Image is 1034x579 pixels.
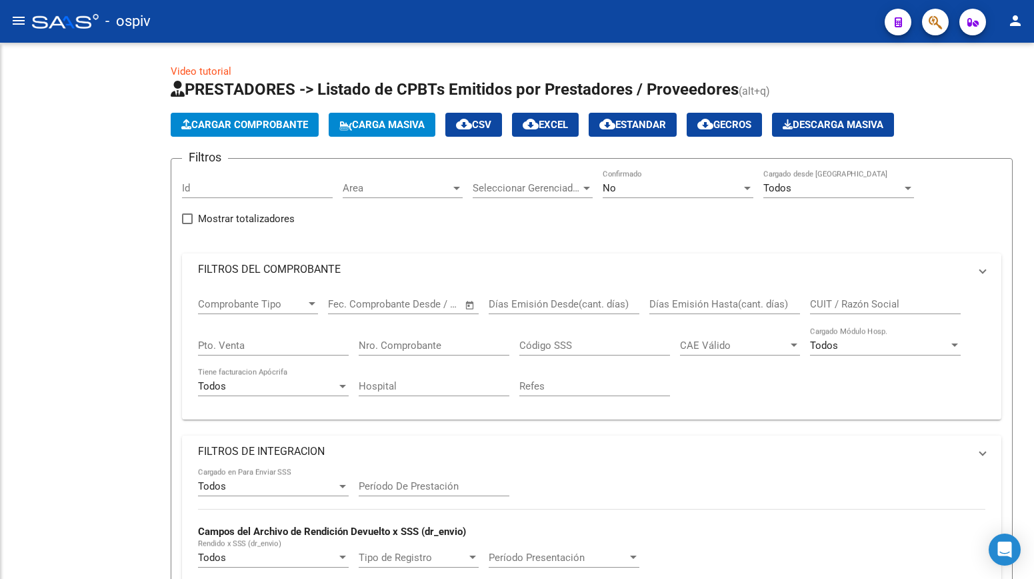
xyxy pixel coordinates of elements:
[198,211,295,227] span: Mostrar totalizadores
[328,298,382,310] input: Fecha inicio
[989,534,1021,566] div: Open Intercom Messenger
[697,119,751,131] span: Gecros
[198,380,226,392] span: Todos
[198,444,969,459] mat-panel-title: FILTROS DE INTEGRACION
[456,119,491,131] span: CSV
[198,262,969,277] mat-panel-title: FILTROS DEL COMPROBANTE
[523,116,539,132] mat-icon: cloud_download
[473,182,581,194] span: Seleccionar Gerenciador
[1007,13,1023,29] mat-icon: person
[182,148,228,167] h3: Filtros
[394,298,459,310] input: Fecha fin
[11,13,27,29] mat-icon: menu
[359,552,467,564] span: Tipo de Registro
[463,298,478,313] button: Open calendar
[339,119,425,131] span: Carga Masiva
[198,480,226,492] span: Todos
[680,340,788,352] span: CAE Válido
[329,113,435,137] button: Carga Masiva
[343,182,451,194] span: Area
[105,7,151,36] span: - ospiv
[523,119,568,131] span: EXCEL
[603,182,616,194] span: No
[456,116,472,132] mat-icon: cloud_download
[171,113,319,137] button: Cargar Comprobante
[171,65,231,77] a: Video tutorial
[512,113,579,137] button: EXCEL
[198,298,306,310] span: Comprobante Tipo
[697,116,713,132] mat-icon: cloud_download
[783,119,883,131] span: Descarga Masiva
[182,285,1001,420] div: FILTROS DEL COMPROBANTE
[599,119,666,131] span: Estandar
[182,436,1001,468] mat-expansion-panel-header: FILTROS DE INTEGRACION
[181,119,308,131] span: Cargar Comprobante
[687,113,762,137] button: Gecros
[763,182,791,194] span: Todos
[445,113,502,137] button: CSV
[589,113,677,137] button: Estandar
[599,116,615,132] mat-icon: cloud_download
[198,526,466,538] strong: Campos del Archivo de Rendición Devuelto x SSS (dr_envio)
[171,80,739,99] span: PRESTADORES -> Listado de CPBTs Emitidos por Prestadores / Proveedores
[772,113,894,137] app-download-masive: Descarga masiva de comprobantes (adjuntos)
[182,253,1001,285] mat-expansion-panel-header: FILTROS DEL COMPROBANTE
[810,340,838,352] span: Todos
[198,552,226,564] span: Todos
[772,113,894,137] button: Descarga Masiva
[489,552,627,564] span: Período Presentación
[739,85,770,97] span: (alt+q)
